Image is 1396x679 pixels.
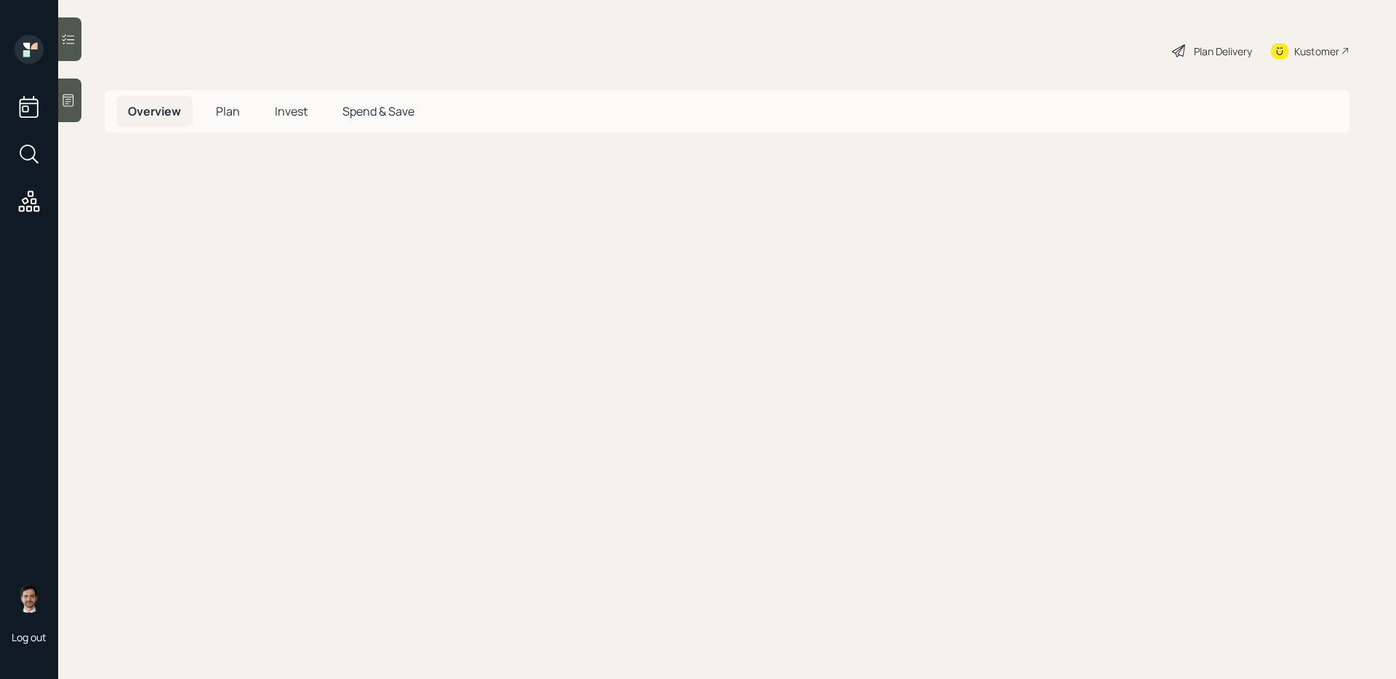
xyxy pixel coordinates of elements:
[15,584,44,613] img: jonah-coleman-headshot.png
[12,630,47,644] div: Log out
[342,103,414,119] span: Spend & Save
[128,103,181,119] span: Overview
[1194,44,1252,59] div: Plan Delivery
[1294,44,1339,59] div: Kustomer
[216,103,240,119] span: Plan
[275,103,308,119] span: Invest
